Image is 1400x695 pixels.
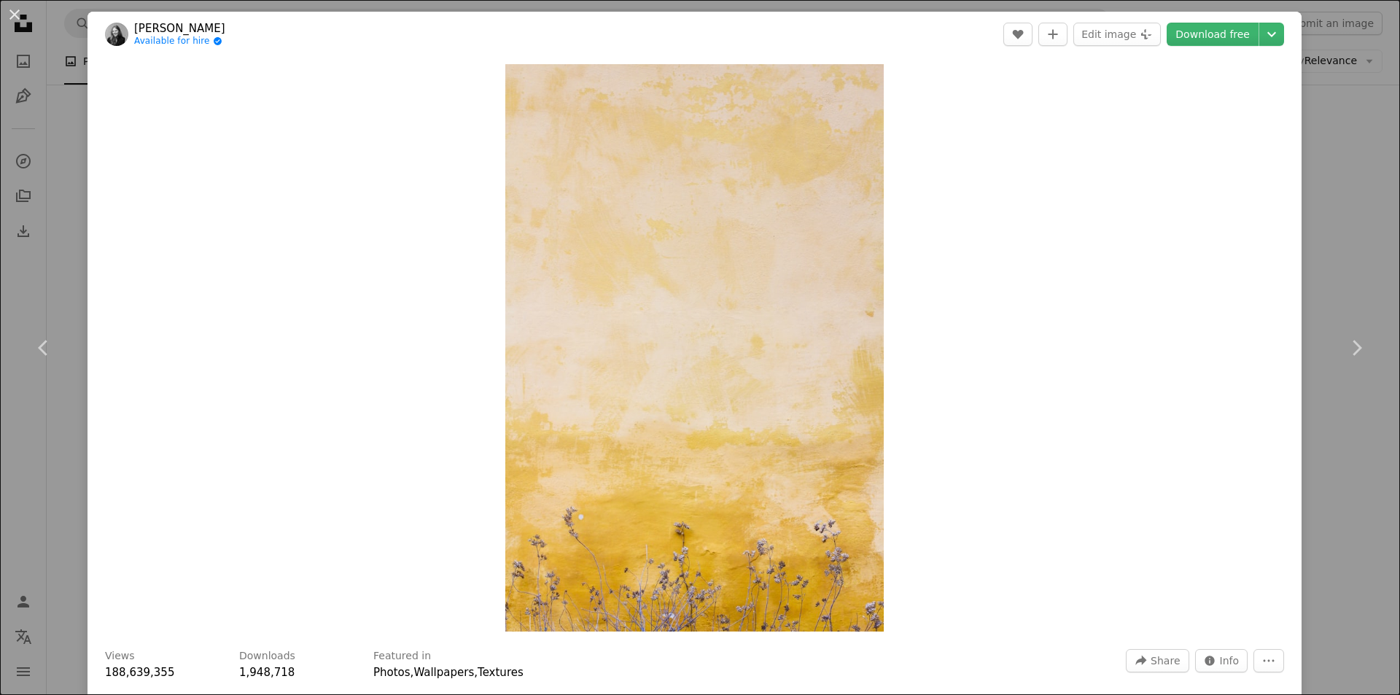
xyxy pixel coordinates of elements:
[1220,650,1240,672] span: Info
[474,666,478,679] span: ,
[1253,649,1284,672] button: More Actions
[413,666,474,679] a: Wallpapers
[1126,649,1189,672] button: Share this image
[373,649,431,664] h3: Featured in
[1151,650,1180,672] span: Share
[1073,23,1161,46] button: Edit image
[1195,649,1248,672] button: Stats about this image
[134,21,225,36] a: [PERSON_NAME]
[1167,23,1259,46] a: Download free
[505,64,884,632] button: Zoom in on this image
[1259,23,1284,46] button: Choose download size
[105,649,135,664] h3: Views
[478,666,524,679] a: Textures
[505,64,884,632] img: flowers beside yellow wall
[105,666,174,679] span: 188,639,355
[411,666,414,679] span: ,
[1312,278,1400,418] a: Next
[239,649,295,664] h3: Downloads
[134,36,225,47] a: Available for hire
[373,666,411,679] a: Photos
[1003,23,1032,46] button: Like
[1038,23,1067,46] button: Add to Collection
[239,666,295,679] span: 1,948,718
[105,23,128,46] img: Go to Mona Eendra's profile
